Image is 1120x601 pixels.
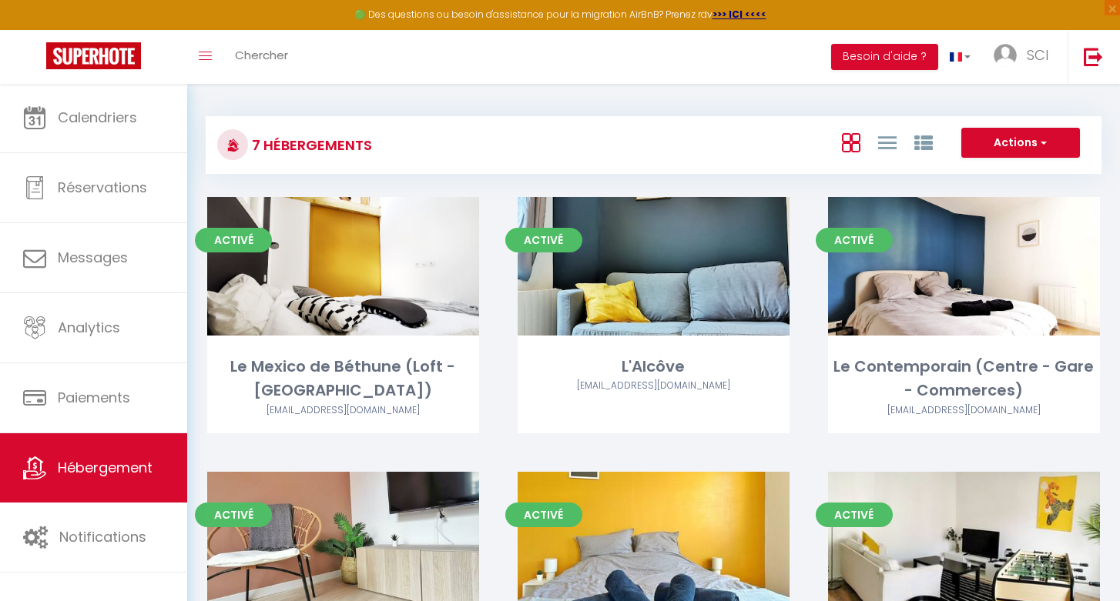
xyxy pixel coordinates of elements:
a: Vue en Liste [878,129,897,155]
a: Vue en Box [842,129,860,155]
span: Activé [195,228,272,252]
span: Paiements [58,388,130,407]
span: Réservations [58,178,147,197]
div: Airbnb [828,403,1100,418]
a: Chercher [223,30,300,84]
div: Le Contemporain (Centre - Gare - Commerces) [828,355,1100,403]
a: >>> ICI <<<< [713,8,766,21]
img: logout [1084,47,1103,66]
span: Hébergement [58,458,153,477]
h3: 7 Hébergements [248,128,372,162]
div: Le Mexico de Béthune (Loft - [GEOGRAPHIC_DATA]) [207,355,479,403]
a: ... SCI [982,30,1068,84]
span: Activé [505,228,582,252]
span: Calendriers [58,108,137,127]
span: Activé [195,503,272,527]
button: Actions [961,128,1080,159]
span: Analytics [58,318,120,337]
button: Besoin d'aide ? [831,44,938,70]
span: Notifications [59,527,146,546]
span: Messages [58,248,128,267]
span: Activé [505,503,582,527]
img: ... [994,44,1017,67]
div: Airbnb [518,379,790,393]
a: Vue par Groupe [914,129,933,155]
span: SCI [1027,45,1048,65]
span: Chercher [235,47,288,63]
div: Airbnb [207,403,479,418]
div: L'Alcôve [518,355,790,379]
span: Activé [816,228,893,252]
img: Super Booking [46,42,141,69]
span: Activé [816,503,893,527]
